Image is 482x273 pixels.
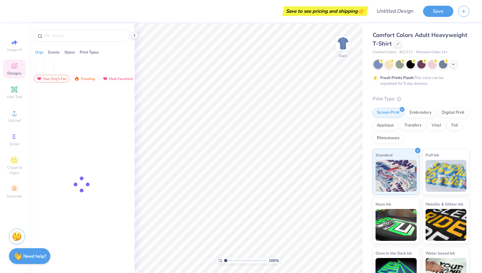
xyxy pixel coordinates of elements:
[427,121,445,130] div: Vinyl
[284,6,367,16] div: Save to see pricing and shipping
[337,37,349,50] img: Back
[10,141,19,147] span: Greek
[35,49,43,55] div: Orgs
[339,53,347,59] div: Back
[34,75,69,83] div: Your Org's Fav
[405,108,436,118] div: Embroidery
[37,76,42,81] img: most_fav.gif
[447,121,462,130] div: Foil
[44,32,126,39] input: Try "Alpha"
[426,160,467,192] img: Puff Ink
[3,165,26,175] span: Clipart & logos
[48,49,60,55] div: Events
[380,75,414,80] strong: Fresh Prints Flash:
[373,133,404,143] div: Rhinestones
[269,258,279,263] span: 100 %
[376,250,412,256] span: Glow in the Dark Ink
[373,108,404,118] div: Screen Print
[103,76,108,81] img: most_fav.gif
[373,95,469,103] div: Print Type
[416,50,448,55] span: Minimum Order: 24 +
[373,31,467,47] span: Comfort Colors Adult Heavyweight T-Shirt
[373,121,398,130] div: Applique
[376,201,391,207] span: Neon Ink
[7,71,21,76] span: Designs
[74,76,79,81] img: trending.gif
[7,94,22,99] span: Add Text
[358,7,365,15] span: 👉
[423,6,453,17] button: Save
[376,160,417,192] img: Standard
[376,152,392,158] span: Standard
[426,250,455,256] span: Water based Ink
[399,50,413,55] span: # C1717
[8,118,21,123] span: Upload
[380,75,459,86] div: This color can be expedited for 5 day delivery.
[7,47,22,52] span: Image AI
[371,5,418,18] input: Untitled Design
[400,121,426,130] div: Transfers
[23,253,46,259] strong: Need help?
[376,209,417,241] img: Neon Ink
[373,50,396,55] span: Comfort Colors
[438,108,469,118] div: Digital Print
[426,201,463,207] span: Metallic & Glitter Ink
[71,75,98,83] div: Trending
[426,152,439,158] span: Puff Ink
[7,194,22,199] span: Decorate
[64,49,75,55] div: Styles
[80,49,99,55] div: Print Types
[426,209,467,241] img: Metallic & Glitter Ink
[100,75,136,83] div: Most Favorited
